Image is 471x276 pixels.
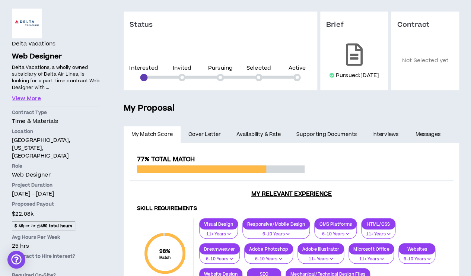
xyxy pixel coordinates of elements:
a: Supporting Documents [289,126,364,143]
p: Visual Design [200,221,238,227]
span: 77% Total Match [137,155,195,164]
p: 11+ Years [302,256,339,263]
span: Web Designer [12,171,51,179]
p: Pursuing [208,66,233,71]
p: Interested [129,66,158,71]
span: Cover Letter [188,130,221,139]
p: HTML/CSS [362,221,395,227]
p: Not Selected yet [397,41,453,81]
h3: My Relevant Experience [130,190,453,198]
a: Availability & Rate [229,126,289,143]
button: 6-10 Years [244,250,293,264]
p: 6-10 Years [403,256,430,263]
p: Location [12,128,100,135]
strong: 480 total hours [41,223,72,229]
p: Role [12,163,100,169]
p: Adobe Illustrator [298,246,344,252]
h4: Delta Vacations [12,40,55,48]
h3: Status [130,20,165,29]
p: Contract Type [12,109,100,116]
p: 11+ Years [353,256,389,263]
p: Pursued: [DATE] [336,72,379,79]
button: 6-10 Years [314,225,357,239]
p: 6-10 Years [249,256,288,263]
strong: $ 46 [15,223,23,229]
a: Messages [408,126,450,143]
p: Invited [172,66,191,71]
p: Time & Materials [12,117,100,125]
button: 6-10 Years [242,225,310,239]
p: Adobe Photoshop [245,246,293,252]
div: Open Intercom Messenger [7,251,25,269]
button: 11+ Years [199,225,238,239]
h3: Brief [326,20,382,29]
p: Avg Hours Per Week [12,234,100,241]
p: No [12,261,100,269]
small: Match [159,255,171,260]
p: Proposed Payout [12,201,100,207]
button: 11+ Years [361,225,395,239]
p: 6-10 Years [319,231,352,238]
p: 6-10 Years [247,231,305,238]
p: 11+ Years [204,231,233,238]
p: Contract to Hire Interest? [12,253,100,260]
p: Active [288,66,306,71]
p: Dreamweaver [200,246,239,252]
button: 11+ Years [297,250,344,264]
span: per hr @ [12,221,75,231]
p: Microsoft Office [349,246,394,252]
p: Websites [399,246,435,252]
h5: My Proposal [124,102,459,115]
a: My Match Score [124,126,181,143]
button: 11+ Years [349,250,394,264]
p: 11+ Years [366,231,391,238]
span: 98 % [159,247,171,255]
button: 6-10 Years [199,250,240,264]
p: [DATE] - [DATE] [12,190,100,198]
a: Interviews [365,126,408,143]
p: Selected [246,66,271,71]
p: 6-10 Years [204,256,235,263]
h4: Skill Requirements [137,205,446,212]
p: Project Duration [12,182,100,188]
button: View More [12,95,41,103]
p: Responsive/Mobile Design [243,221,309,227]
button: 6-10 Years [398,250,435,264]
p: 25 hrs [12,242,100,250]
p: Delta Vacations, a wholly owned subsidiary of Delta Air Lines, is looking for a part-time contrac... [12,64,100,92]
p: [GEOGRAPHIC_DATA], [US_STATE], [GEOGRAPHIC_DATA] [12,136,100,160]
p: Web Designer [12,51,100,62]
span: $22.08k [12,209,34,219]
h3: Contract [397,20,453,29]
p: CMS Platforms [315,221,356,227]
